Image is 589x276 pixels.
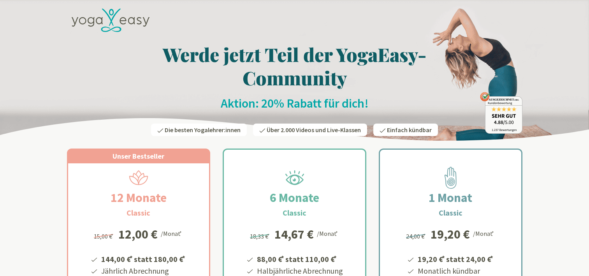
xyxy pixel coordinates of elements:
h1: Werde jetzt Teil der YogaEasy-Community [67,42,522,89]
h3: Classic [127,207,150,219]
h3: Classic [283,207,306,219]
div: /Monat [161,228,183,238]
span: Unser Bestseller [113,152,164,161]
h3: Classic [439,207,462,219]
span: 24,00 € [406,232,427,240]
span: 18,33 € [250,232,271,240]
span: 15,00 € [94,232,114,240]
div: /Monat [473,228,495,238]
span: Über 2.000 Videos und Live-Klassen [267,126,361,134]
div: 14,67 € [274,228,314,241]
div: 12,00 € [118,228,158,241]
h2: 6 Monate [251,188,338,207]
img: ausgezeichnet_badge.png [480,92,522,134]
h2: 12 Monate [92,188,185,207]
h2: 1 Monat [410,188,491,207]
li: 88,00 € statt 110,00 € [256,252,343,265]
span: Einfach kündbar [387,126,432,134]
div: /Monat [317,228,339,238]
li: 19,20 € statt 24,00 € [417,252,494,265]
div: 19,20 € [431,228,470,241]
li: 144,00 € statt 180,00 € [100,252,186,265]
h2: Aktion: 20% Rabatt für dich! [67,96,522,111]
span: Die besten Yogalehrer:innen [165,126,241,134]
